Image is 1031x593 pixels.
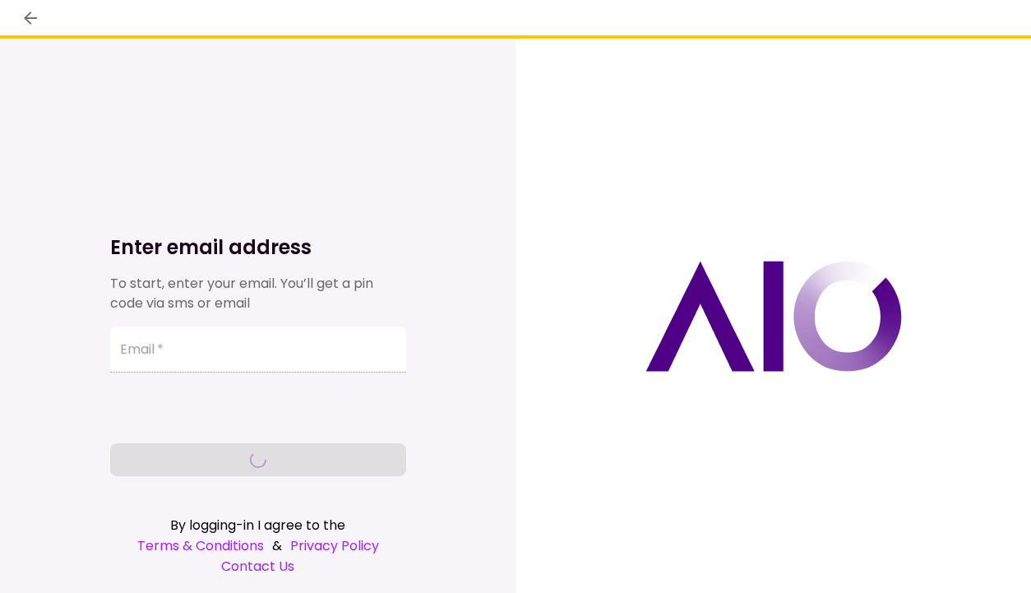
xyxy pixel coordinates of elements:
[110,535,406,556] div: &
[110,274,406,313] div: To start, enter your email. You’ll get a pin code via sms or email
[290,535,379,556] a: Privacy Policy
[137,535,264,556] a: Terms & Conditions
[110,556,406,577] a: Contact Us
[110,515,406,535] div: By logging-in I agree to the
[16,4,44,32] button: back
[110,234,406,261] h1: Enter email address
[645,261,902,372] img: AIO logo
